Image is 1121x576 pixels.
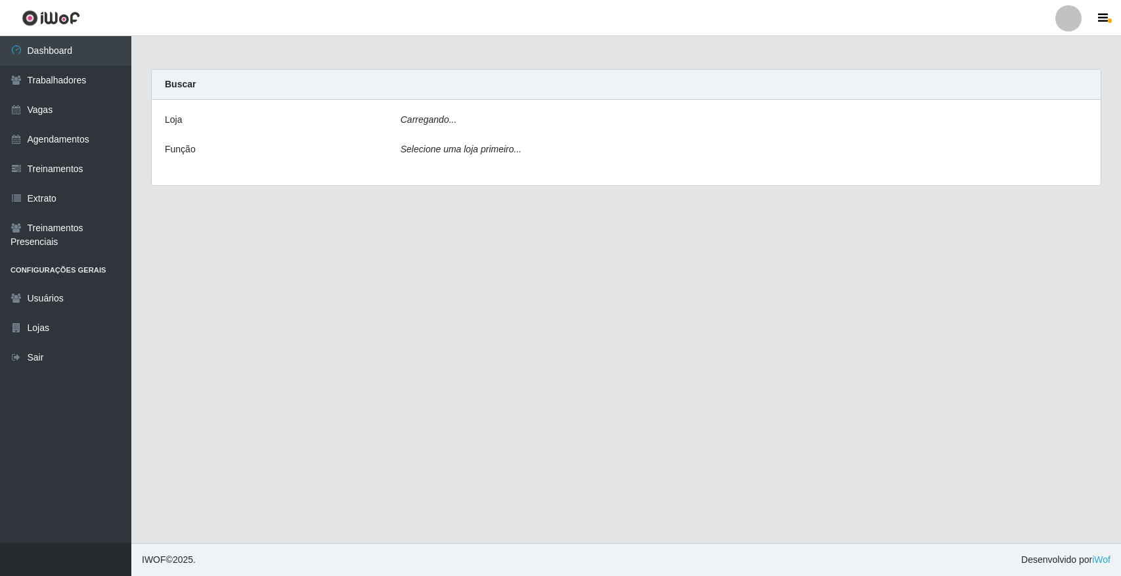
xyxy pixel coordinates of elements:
[165,113,182,127] label: Loja
[165,79,196,89] strong: Buscar
[142,553,196,567] span: © 2025 .
[1092,554,1110,565] a: iWof
[1021,553,1110,567] span: Desenvolvido por
[142,554,166,565] span: IWOF
[165,143,196,156] label: Função
[401,144,521,154] i: Selecione uma loja primeiro...
[22,10,80,26] img: CoreUI Logo
[401,114,457,125] i: Carregando...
